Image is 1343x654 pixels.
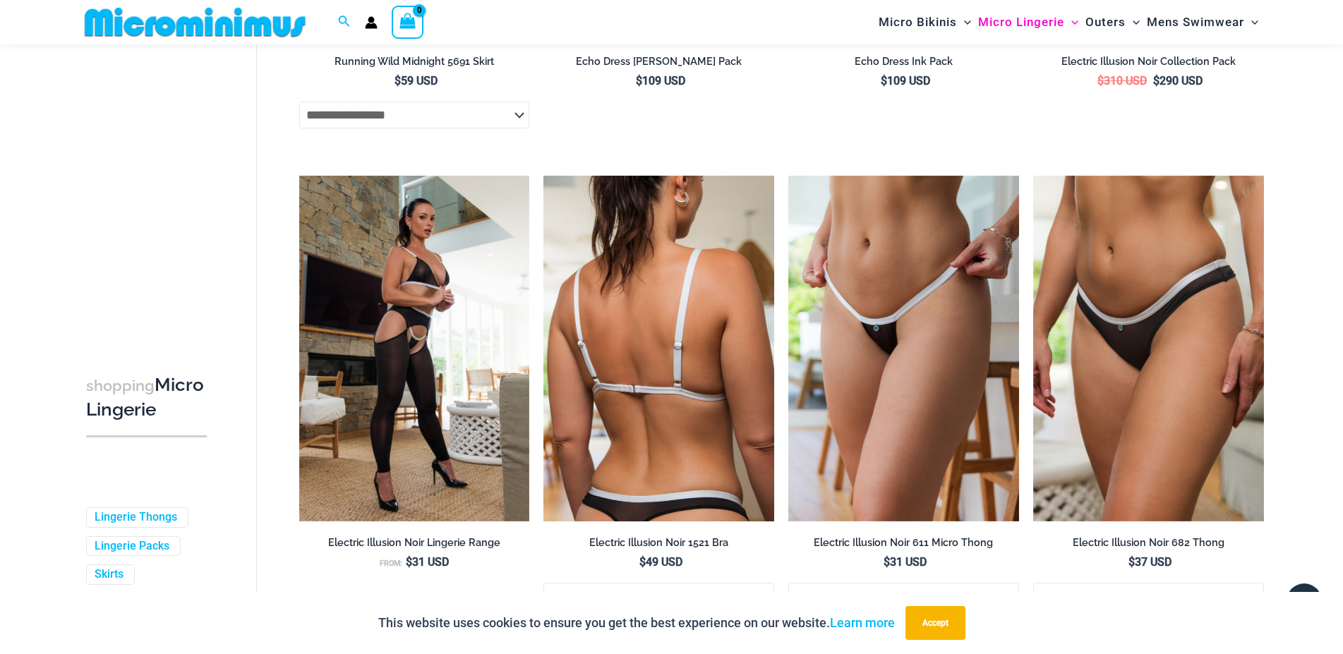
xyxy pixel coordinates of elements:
[543,176,774,521] img: Electric Illusion Noir 1521 Bra 682 Thong 07
[830,615,895,630] a: Learn more
[879,4,957,40] span: Micro Bikinis
[406,555,412,569] span: $
[957,4,971,40] span: Menu Toggle
[543,55,774,68] h2: Echo Dress [PERSON_NAME] Pack
[1033,55,1264,68] h2: Electric Illusion Noir Collection Pack
[299,536,530,550] h2: Electric Illusion Noir Lingerie Range
[543,176,774,521] a: Electric Illusion Noir 1521 Bra 01Electric Illusion Noir 1521 Bra 682 Thong 07Electric Illusion N...
[1147,4,1244,40] span: Mens Swimwear
[299,55,530,68] h2: Running Wild Midnight 5691 Skirt
[395,74,401,87] span: $
[365,16,378,29] a: Account icon link
[788,55,1019,73] a: Echo Dress Ink Pack
[873,2,1265,42] nav: Site Navigation
[380,559,402,568] span: From:
[1085,4,1126,40] span: Outers
[788,176,1019,521] img: Electric Illusion Noir Micro 01
[95,510,177,525] a: Lingerie Thongs
[881,74,930,87] bdi: 109 USD
[636,74,642,87] span: $
[875,4,975,40] a: Micro BikinisMenu ToggleMenu Toggle
[1033,536,1264,550] h2: Electric Illusion Noir 682 Thong
[1126,4,1140,40] span: Menu Toggle
[884,555,890,569] span: $
[1244,4,1258,40] span: Menu Toggle
[95,539,169,554] a: Lingerie Packs
[543,536,774,550] h2: Electric Illusion Noir 1521 Bra
[1033,55,1264,73] a: Electric Illusion Noir Collection Pack
[884,555,927,569] bdi: 31 USD
[1033,536,1264,555] a: Electric Illusion Noir 682 Thong
[639,555,646,569] span: $
[788,536,1019,550] h2: Electric Illusion Noir 611 Micro Thong
[636,74,685,87] bdi: 109 USD
[86,47,213,329] iframe: TrustedSite Certified
[905,606,965,640] button: Accept
[86,373,207,422] h3: Micro Lingerie
[299,176,530,521] img: Electric Illusion Noir 1521 Bra 611 Micro 552 Tights 07
[975,4,1082,40] a: Micro LingerieMenu ToggleMenu Toggle
[1033,176,1264,521] img: Electric Illusion Noir 682 Thong 01
[1033,176,1264,521] a: Electric Illusion Noir 682 Thong 01Electric Illusion Noir 682 Thong 02Electric Illusion Noir 682 ...
[299,176,530,521] a: Electric Illusion Noir 1521 Bra 611 Micro 552 Tights 07Electric Illusion Noir 1521 Bra 682 Thong ...
[299,536,530,555] a: Electric Illusion Noir Lingerie Range
[378,612,895,634] p: This website uses cookies to ensure you get the best experience on our website.
[1153,74,1160,87] span: $
[639,555,682,569] bdi: 49 USD
[881,74,887,87] span: $
[79,6,311,38] img: MM SHOP LOGO FLAT
[1097,74,1147,87] bdi: 310 USD
[788,176,1019,521] a: Electric Illusion Noir Micro 01Electric Illusion Noir Micro 02Electric Illusion Noir Micro 02
[1128,555,1172,569] bdi: 37 USD
[1128,555,1135,569] span: $
[392,6,424,38] a: View Shopping Cart, empty
[1097,74,1104,87] span: $
[299,55,530,73] a: Running Wild Midnight 5691 Skirt
[543,55,774,73] a: Echo Dress [PERSON_NAME] Pack
[978,4,1064,40] span: Micro Lingerie
[788,536,1019,555] a: Electric Illusion Noir 611 Micro Thong
[543,536,774,555] a: Electric Illusion Noir 1521 Bra
[338,13,351,31] a: Search icon link
[788,55,1019,68] h2: Echo Dress Ink Pack
[1153,74,1203,87] bdi: 290 USD
[1082,4,1143,40] a: OutersMenu ToggleMenu Toggle
[86,377,155,394] span: shopping
[1143,4,1262,40] a: Mens SwimwearMenu ToggleMenu Toggle
[95,568,124,583] a: Skirts
[406,555,449,569] bdi: 31 USD
[395,74,438,87] bdi: 59 USD
[1064,4,1078,40] span: Menu Toggle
